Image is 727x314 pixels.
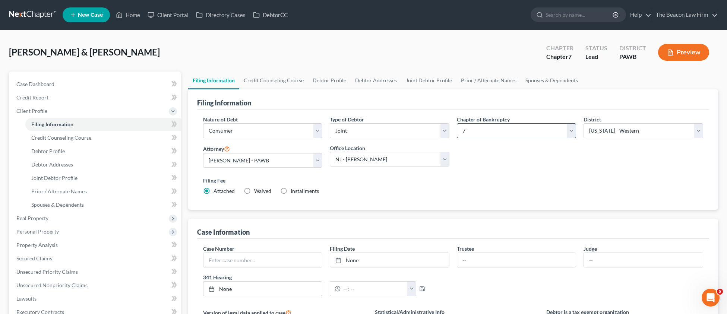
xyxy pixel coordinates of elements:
a: Joint Debtor Profile [401,72,456,89]
a: DebtorCC [249,8,291,22]
div: Status [585,44,607,53]
a: Unsecured Priority Claims [10,265,181,279]
span: Debtor Addresses [31,161,73,168]
label: Nature of Debt [203,115,238,123]
span: Credit Counseling Course [31,134,91,141]
input: Search by name... [546,8,614,22]
span: 5 [717,289,723,295]
label: Type of Debtor [330,115,364,123]
span: Credit Report [16,94,48,101]
span: Real Property [16,215,48,221]
a: Property Analysis [10,238,181,252]
input: -- : -- [341,282,407,296]
label: Trustee [457,245,474,253]
a: Credit Counseling Course [25,131,181,145]
a: None [203,282,322,296]
span: Installments [291,188,319,194]
input: -- [457,253,576,267]
a: None [330,253,449,267]
a: Debtor Addresses [351,72,401,89]
label: Attorney [203,144,230,153]
div: Lead [585,53,607,61]
span: Prior / Alternate Names [31,188,87,194]
div: District [619,44,646,53]
a: Filing Information [188,72,239,89]
a: Credit Report [10,91,181,104]
span: Case Dashboard [16,81,54,87]
a: Help [626,8,651,22]
iframe: Intercom live chat [702,289,720,307]
span: Property Analysis [16,242,58,248]
a: Debtor Profile [25,145,181,158]
a: Lawsuits [10,292,181,305]
a: Debtor Profile [308,72,351,89]
a: Prior / Alternate Names [456,72,521,89]
label: District [584,115,601,123]
a: Case Dashboard [10,77,181,91]
a: Spouses & Dependents [25,198,181,212]
a: Debtor Addresses [25,158,181,171]
a: Home [112,8,144,22]
label: Case Number [203,245,234,253]
div: Case Information [197,228,250,237]
div: Chapter [546,44,573,53]
span: Attached [214,188,235,194]
div: Chapter [546,53,573,61]
div: Filing Information [197,98,251,107]
span: Personal Property [16,228,59,235]
span: Joint Debtor Profile [31,175,78,181]
div: PAWB [619,53,646,61]
span: 7 [568,53,572,60]
button: Preview [658,44,709,61]
a: The Beacon Law Firm [652,8,718,22]
span: [PERSON_NAME] & [PERSON_NAME] [9,47,160,57]
a: Client Portal [144,8,192,22]
span: Lawsuits [16,295,37,302]
span: Waived [254,188,271,194]
span: New Case [78,12,103,18]
span: Spouses & Dependents [31,202,84,208]
span: Unsecured Nonpriority Claims [16,282,88,288]
a: Spouses & Dependents [521,72,582,89]
a: Prior / Alternate Names [25,185,181,198]
span: Secured Claims [16,255,52,261]
label: Office Location [330,144,365,152]
span: Debtor Profile [31,148,65,154]
label: Judge [584,245,597,253]
a: Credit Counseling Course [239,72,308,89]
label: 341 Hearing [199,273,453,281]
a: Directory Cases [192,8,249,22]
a: Secured Claims [10,252,181,265]
span: Client Profile [16,108,47,114]
a: Joint Debtor Profile [25,171,181,185]
label: Chapter of Bankruptcy [457,115,510,123]
label: Filing Fee [203,177,703,184]
a: Filing Information [25,118,181,131]
span: Unsecured Priority Claims [16,269,78,275]
a: Unsecured Nonpriority Claims [10,279,181,292]
label: Filing Date [330,245,355,253]
input: -- [584,253,703,267]
span: Filing Information [31,121,73,127]
input: Enter case number... [203,253,322,267]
